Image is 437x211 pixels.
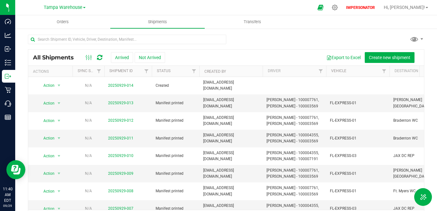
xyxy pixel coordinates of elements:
[316,66,326,77] a: Filter
[3,186,12,203] p: 11:40 AM EDT
[344,5,377,10] p: IMPERSONATOR
[48,19,77,25] span: Orders
[38,116,55,125] span: Action
[55,187,63,196] span: select
[365,52,415,63] button: Create new shipment
[5,59,11,66] inline-svg: Inventory
[38,134,55,143] span: Action
[156,171,196,177] span: Manifest printed
[109,69,133,73] a: Shipment ID
[108,101,133,105] a: 20250929-013
[203,132,259,144] span: [EMAIL_ADDRESS][DOMAIN_NAME]
[369,55,410,60] span: Create new shipment
[85,171,92,176] span: N/A
[6,160,25,179] iframe: Resource center
[5,46,11,52] inline-svg: Inbound
[156,188,196,194] span: Manifest printed
[5,18,11,25] inline-svg: Dashboard
[108,118,133,123] a: 20250929-012
[55,81,63,90] span: select
[135,52,165,63] button: Not Arrived
[85,136,92,140] span: N/A
[379,66,389,77] a: Filter
[108,206,133,211] a: 20250929-007
[85,189,92,193] span: N/A
[330,171,386,177] span: FL-EXPRESS-01
[85,101,92,105] span: N/A
[157,69,170,73] a: Status
[55,169,63,178] span: select
[331,69,346,73] a: Vehicle
[189,66,199,77] a: Filter
[110,15,205,29] a: Shipments
[3,203,12,208] p: 09/29
[235,19,270,25] span: Transfers
[414,188,432,206] button: Toggle Menu
[5,73,11,79] inline-svg: Outbound
[330,118,386,124] span: FL-EXPRESS-01
[108,136,133,140] a: 20250929-011
[55,134,63,143] span: select
[203,185,259,197] span: [EMAIL_ADDRESS][DOMAIN_NAME]
[384,5,425,10] span: Hi, [PERSON_NAME]!
[330,153,386,159] span: FL-EXPRESS-03
[5,87,11,93] inline-svg: Retail
[33,69,70,74] div: Actions
[78,69,102,73] a: Sync Status
[203,150,259,162] span: [EMAIL_ADDRESS][DOMAIN_NAME]
[33,54,80,61] span: All Shipments
[55,99,63,108] span: select
[5,114,11,120] inline-svg: Reports
[5,100,11,107] inline-svg: Call Center
[85,206,92,211] span: N/A
[38,99,55,108] span: Action
[205,15,300,29] a: Transfers
[15,15,110,29] a: Orders
[267,97,322,109] span: [PERSON_NAME] - 100007761, [PERSON_NAME] - 100003569
[331,4,339,10] div: Manage settings
[267,150,322,162] span: [PERSON_NAME] - 100004355, [PERSON_NAME] - 100007191
[204,69,226,74] a: Created By
[108,153,133,158] a: 20250929-010
[203,79,259,92] span: [EMAIL_ADDRESS][DOMAIN_NAME]
[94,66,104,77] a: Filter
[85,118,92,123] span: N/A
[44,5,82,10] span: Tampa Warehouse
[156,100,196,106] span: Manifest printed
[38,169,55,178] span: Action
[267,132,322,144] span: [PERSON_NAME] - 100004355, [PERSON_NAME] - 100003569
[111,52,133,63] button: Arrived
[330,135,386,141] span: FL-EXPRESS-01
[330,188,386,194] span: FL-EXPRESS-01
[108,171,133,176] a: 20250929-009
[156,118,196,124] span: Manifest printed
[55,116,63,125] span: select
[141,66,152,77] a: Filter
[267,115,322,127] span: [PERSON_NAME] - 100007761, [PERSON_NAME] - 100003569
[267,185,322,197] span: [PERSON_NAME] - 100007761, [PERSON_NAME] - 100003569
[5,32,11,38] inline-svg: Analytics
[85,153,92,158] span: N/A
[203,115,259,127] span: [EMAIL_ADDRESS][DOMAIN_NAME]
[108,83,133,88] a: 20250929-014
[203,97,259,109] span: [EMAIL_ADDRESS][DOMAIN_NAME]
[156,153,196,159] span: Manifest printed
[313,1,328,14] span: Open Ecommerce Menu
[322,52,365,63] button: Export to Excel
[55,152,63,160] span: select
[156,83,196,89] span: Created
[85,83,92,88] span: N/A
[38,81,55,90] span: Action
[108,189,133,193] a: 20250929-008
[38,152,55,160] span: Action
[28,35,226,44] input: Search Shipment ID, Vehicle, Driver, Destination, Manifest...
[139,19,176,25] span: Shipments
[203,167,259,180] span: [EMAIL_ADDRESS][DOMAIN_NAME]
[38,187,55,196] span: Action
[156,135,196,141] span: Manifest printed
[263,66,326,77] th: Driver
[330,100,386,106] span: FL-EXPRESS-01
[267,167,322,180] span: [PERSON_NAME] - 100007761, [PERSON_NAME] - 100003569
